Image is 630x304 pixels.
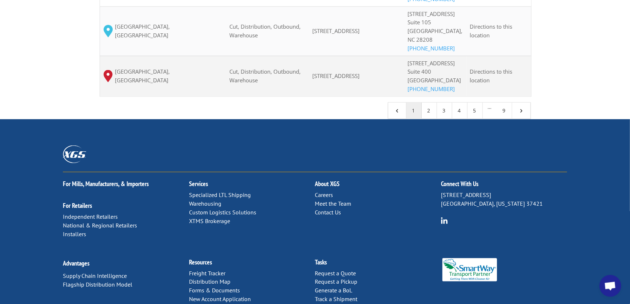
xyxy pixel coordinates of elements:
span: 4 [394,107,401,114]
span: [STREET_ADDRESS] [312,72,360,79]
div: Open chat [599,275,621,297]
a: 1 [406,103,422,119]
a: 4 [452,103,468,119]
a: 2 [422,103,437,119]
a: Services [189,180,208,188]
span: [GEOGRAPHIC_DATA], [GEOGRAPHIC_DATA] [115,22,222,40]
span: [GEOGRAPHIC_DATA] [408,77,461,84]
h2: Tasks [315,259,441,270]
a: Freight Tracker [189,270,225,277]
a: [PHONE_NUMBER] [408,85,455,93]
span: [GEOGRAPHIC_DATA], [GEOGRAPHIC_DATA] [115,67,222,85]
a: For Retailers [63,202,92,210]
a: 9 [497,103,512,119]
p: [STREET_ADDRESS] [GEOGRAPHIC_DATA], [US_STATE] 37421 [441,191,567,209]
img: XGS_Icon_Map_Pin_Aqua.png [104,25,113,37]
a: Request a Pickup [315,278,357,285]
a: Supply Chain Intelligence [63,272,127,280]
a: 3 [437,103,452,119]
span: [STREET_ADDRESS] [312,27,360,34]
a: Resources [189,258,212,267]
a: Forms & Documents [189,287,240,294]
span: [STREET_ADDRESS] [408,10,455,17]
a: Meet the Team [315,200,351,208]
a: Installers [63,231,86,238]
a: Distribution Map [189,278,230,285]
a: Generate a BoL [315,287,352,294]
a: Warehousing [189,200,221,208]
a: Independent Retailers [63,213,118,221]
span: Directions to this location [470,23,513,39]
a: XTMS Brokerage [189,218,230,225]
span: [GEOGRAPHIC_DATA], NC 28208 [408,27,463,43]
a: Specialized LTL Shipping [189,192,251,199]
p: Suite 105 [408,10,463,53]
img: group-6 [441,217,448,224]
a: Contact Us [315,209,341,216]
a: Track a Shipment [315,296,357,303]
img: XGS_Logos_ALL_2024_All_White [63,145,86,163]
a: Request a Quote [315,270,356,277]
a: [PHONE_NUMBER] [408,45,455,52]
a: 5 [468,103,483,119]
a: National & Regional Retailers [63,222,137,229]
h2: Connect With Us [441,181,567,191]
span: Directions to this location [470,68,513,84]
a: About XGS [315,180,340,188]
img: xgs-icon-map-pin-red.svg [104,70,113,82]
img: Smartway_Logo [441,258,498,282]
span: Suite 400 [408,68,432,75]
span: Cut, Distribution, Outbound, Warehouse [229,68,301,84]
a: New Account Application [189,296,251,303]
a: For Mills, Manufacturers, & Importers [63,180,149,188]
span: 5 [518,107,525,114]
span: … [483,103,497,119]
a: Advantages [63,259,89,268]
a: Flagship Distribution Model [63,281,132,288]
a: Careers [315,192,333,199]
span: Cut, Distribution, Outbound, Warehouse [229,23,301,39]
span: [STREET_ADDRESS] [408,59,455,67]
a: Custom Logistics Solutions [189,209,256,216]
